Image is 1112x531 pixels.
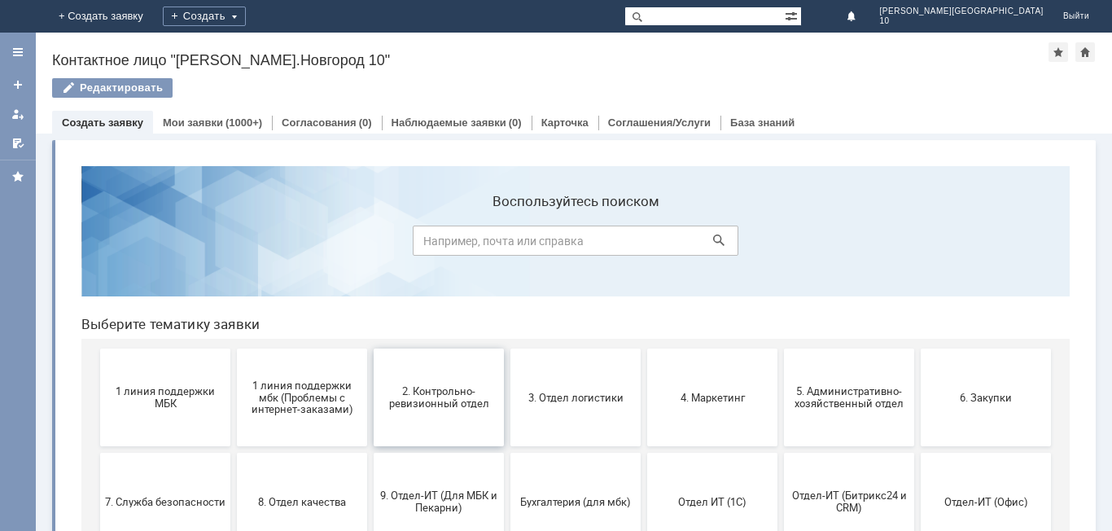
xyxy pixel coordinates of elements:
[32,404,162,502] button: Финансовый отдел
[720,232,841,257] span: 5. Административно-хозяйственный отдел
[579,404,709,502] button: не актуален
[37,446,157,459] span: Финансовый отдел
[852,300,983,397] button: Отдел-ИТ (Офис)
[509,116,522,129] div: (0)
[169,195,299,293] button: 1 линия поддержки мбк (Проблемы с интернет-заказами)
[880,7,1044,16] span: [PERSON_NAME][GEOGRAPHIC_DATA]
[173,342,294,354] span: 8. Отдел качества
[310,441,431,465] span: Это соглашение не активно!
[442,404,572,502] button: [PERSON_NAME]. Услуги ИТ для МБК (оформляет L1)
[857,342,978,354] span: Отдел-ИТ (Офис)
[225,116,262,129] div: (1000+)
[52,52,1049,68] div: Контактное лицо "[PERSON_NAME].Новгород 10"
[163,116,223,129] a: Мои заявки
[1049,42,1068,62] div: Добавить в избранное
[730,116,795,129] a: База знаний
[447,434,567,471] span: [PERSON_NAME]. Услуги ИТ для МБК (оформляет L1)
[37,342,157,354] span: 7. Служба безопасности
[579,300,709,397] button: Отдел ИТ (1С)
[720,336,841,361] span: Отдел-ИТ (Битрикс24 и CRM)
[169,404,299,502] button: Франчайзинг
[5,130,31,156] a: Мои согласования
[32,300,162,397] button: 7. Служба безопасности
[344,40,670,56] label: Воспользуйтесь поиском
[880,16,1044,26] span: 10
[447,342,567,354] span: Бухгалтерия (для мбк)
[442,300,572,397] button: Бухгалтерия (для мбк)
[305,300,436,397] button: 9. Отдел-ИТ (Для МБК и Пекарни)
[541,116,589,129] a: Карточка
[310,336,431,361] span: 9. Отдел-ИТ (Для МБК и Пекарни)
[852,195,983,293] button: 6. Закупки
[359,116,372,129] div: (0)
[716,195,846,293] button: 5. Административно-хозяйственный отдел
[584,342,704,354] span: Отдел ИТ (1С)
[310,232,431,257] span: 2. Контрольно-ревизионный отдел
[392,116,506,129] a: Наблюдаемые заявки
[447,238,567,250] span: 3. Отдел логистики
[169,300,299,397] button: 8. Отдел качества
[716,300,846,397] button: Отдел-ИТ (Битрикс24 и CRM)
[305,195,436,293] button: 2. Контрольно-ревизионный отдел
[282,116,357,129] a: Согласования
[442,195,572,293] button: 3. Отдел логистики
[305,404,436,502] button: Это соглашение не активно!
[173,446,294,459] span: Франчайзинг
[163,7,246,26] div: Создать
[344,72,670,103] input: Например, почта или справка
[5,72,31,98] a: Создать заявку
[584,238,704,250] span: 4. Маркетинг
[32,195,162,293] button: 1 линия поддержки МБК
[857,238,978,250] span: 6. Закупки
[5,101,31,127] a: Мои заявки
[579,195,709,293] button: 4. Маркетинг
[62,116,143,129] a: Создать заявку
[13,163,1001,179] header: Выберите тематику заявки
[584,446,704,459] span: не актуален
[173,226,294,262] span: 1 линия поддержки мбк (Проблемы с интернет-заказами)
[37,232,157,257] span: 1 линия поддержки МБК
[608,116,711,129] a: Соглашения/Услуги
[1075,42,1095,62] div: Сделать домашней страницей
[785,7,801,23] span: Расширенный поиск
